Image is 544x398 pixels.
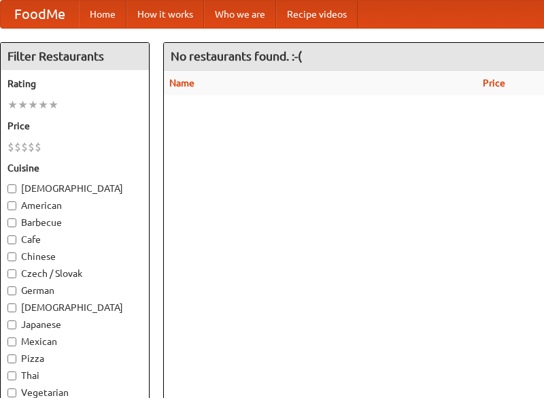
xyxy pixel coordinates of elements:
li: ★ [7,97,18,112]
input: Pizza [7,354,16,363]
li: $ [28,139,35,154]
label: Mexican [7,335,142,348]
label: Chinese [7,250,142,263]
input: Vegetarian [7,388,16,397]
input: Thai [7,371,16,380]
h5: Price [7,119,142,133]
li: $ [14,139,21,154]
li: ★ [28,97,38,112]
a: Price [483,78,505,88]
ng-pluralize: No restaurants found. :-( [171,50,302,63]
label: German [7,284,142,297]
a: FoodMe [1,1,79,28]
a: Who we are [204,1,276,28]
li: ★ [38,97,48,112]
a: Recipe videos [276,1,358,28]
a: How it works [126,1,204,28]
a: Home [79,1,126,28]
label: [DEMOGRAPHIC_DATA] [7,301,142,314]
li: $ [7,139,14,154]
li: $ [35,139,41,154]
input: [DEMOGRAPHIC_DATA] [7,303,16,312]
input: Chinese [7,252,16,261]
input: [DEMOGRAPHIC_DATA] [7,184,16,193]
input: American [7,201,16,210]
li: $ [21,139,28,154]
input: Japanese [7,320,16,329]
label: Barbecue [7,216,142,229]
input: Cafe [7,235,16,244]
label: Thai [7,369,142,382]
input: German [7,286,16,295]
label: Japanese [7,318,142,331]
label: Pizza [7,352,142,365]
a: Name [169,78,194,88]
label: Czech / Slovak [7,267,142,280]
input: Mexican [7,337,16,346]
label: Cafe [7,233,142,246]
input: Czech / Slovak [7,269,16,278]
li: ★ [48,97,58,112]
label: American [7,199,142,212]
li: ★ [18,97,28,112]
label: [DEMOGRAPHIC_DATA] [7,182,142,195]
h5: Rating [7,77,142,90]
h5: Cuisine [7,161,142,175]
input: Barbecue [7,218,16,227]
h4: Filter Restaurants [1,43,149,70]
